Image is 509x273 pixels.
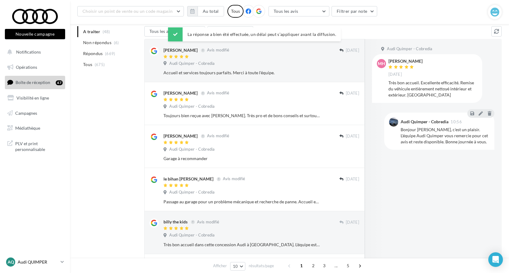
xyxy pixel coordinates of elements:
p: Audi QUIMPER [18,259,58,265]
span: Avis modifié [207,48,229,53]
span: ... [331,261,341,271]
span: MH [378,61,385,67]
span: Audi Quimper - Cobredia [169,233,215,238]
a: Boîte de réception47 [4,76,66,89]
div: 47 [56,80,63,85]
div: Bonjour [PERSON_NAME], c'est un plaisir. L'équipe Audi Quimper vous remercie pour cet avis et res... [401,127,490,145]
div: billy the kids [163,219,188,225]
span: Avis modifié [223,177,245,181]
span: (669) [105,51,115,56]
span: Non répondus [83,40,111,46]
span: Audi Quimper - Cobredia [169,104,215,109]
span: Campagnes [15,110,37,115]
span: 1 [297,261,306,271]
span: Afficher [213,263,227,269]
span: Opérations [16,65,37,70]
a: Visibilité en ligne [4,92,66,104]
div: [PERSON_NAME] [163,47,198,53]
span: Audi Quimper - Cobredia [169,147,215,152]
span: résultats/page [249,263,274,269]
a: Opérations [4,61,66,74]
button: Tous les avis [144,26,205,37]
div: Garage à recommander [163,156,320,162]
span: Tous les avis [274,9,298,14]
span: Avis modifié [197,219,219,224]
button: Au total [187,6,224,16]
span: [DATE] [346,177,359,182]
span: Notifications [16,49,41,54]
span: Avis modifié [207,134,229,138]
button: Au total [198,6,224,16]
div: [PERSON_NAME] [163,133,198,139]
a: Médiathèque [4,122,66,135]
button: Nouvelle campagne [5,29,65,39]
a: AQ Audi QUIMPER [5,256,65,268]
button: Notifications [4,46,64,58]
div: Très bon accueil. Excellente efficacité. Remise du véhicule entièrement nettoyé intérieur et exté... [388,80,477,98]
span: Visibilité en ligne [16,95,49,100]
div: La réponse a bien été effectuée, un délai peut s’appliquer avant la diffusion. [168,27,341,41]
div: Très bon accueil dans cette concession Audi à [GEOGRAPHIC_DATA]. L'équipe est vraiment très sympa... [163,242,320,248]
span: PLV et print personnalisable [15,139,63,152]
a: Campagnes [4,107,66,120]
span: [DATE] [346,220,359,225]
span: Boîte de réception [16,80,50,85]
span: (6) [114,40,119,45]
div: Open Intercom Messenger [488,252,503,267]
div: [PERSON_NAME] [388,59,423,63]
button: Tous les avis [269,6,329,16]
span: Avis modifié [207,91,229,96]
div: Tous [227,5,244,18]
span: 3 [319,261,329,271]
span: Tous [83,61,92,68]
span: 10:56 [451,120,462,124]
span: 2 [308,261,318,271]
button: Filtrer par note [332,6,377,16]
div: Audi Quimper - Cobredia [401,120,448,124]
span: AQ [8,259,14,265]
span: Tous les avis [149,29,174,34]
span: [DATE] [346,134,359,139]
span: Audi Quimper - Cobredia [169,61,215,66]
div: Passage au garage pour un problème mécanique et recherche de panne. Accueil excellent ! Explicati... [163,199,320,205]
span: Choisir un point de vente ou un code magasin [82,9,173,14]
div: [PERSON_NAME] [163,90,198,96]
span: Audi Quimper - Cobredia [387,46,432,52]
span: Répondus [83,51,103,57]
span: [DATE] [388,72,402,77]
div: le bihan [PERSON_NAME] [163,176,213,182]
button: Choisir un point de vente ou un code magasin [77,6,184,16]
a: PLV et print personnalisable [4,137,66,155]
div: Toujours bien reçue avec [PERSON_NAME]. Très pro et de bons conseils et surtout ne pousse pas à l... [163,113,320,119]
span: Médiathèque [15,125,40,131]
span: Audi Quimper - Cobredia [169,190,215,195]
span: 5 [343,261,353,271]
button: 10 [230,262,246,271]
span: [DATE] [346,48,359,53]
span: 10 [233,264,238,269]
div: Accueil et services toujours parfaits. Merci à toute l'équipe. [163,70,320,76]
span: (675) [95,62,105,67]
span: [DATE] [346,91,359,96]
button: Filtrer par note [207,26,253,37]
